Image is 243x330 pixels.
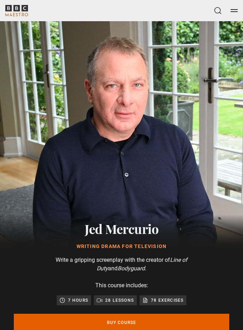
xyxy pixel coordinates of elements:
i: Line of Duty [97,257,187,272]
p: Write a gripping screenplay with the creator of and . [51,256,192,273]
p: 28 lessons [105,297,134,304]
h1: Writing Drama for Television [14,243,229,250]
p: 7 hours [68,297,88,304]
p: This course includes: [51,281,192,290]
svg: BBC Maestro [5,5,28,16]
button: Toggle navigation [231,7,238,14]
i: Bodyguard [118,265,145,272]
h2: Jed Mercurio [14,220,229,237]
p: 78 exercises [151,297,183,304]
